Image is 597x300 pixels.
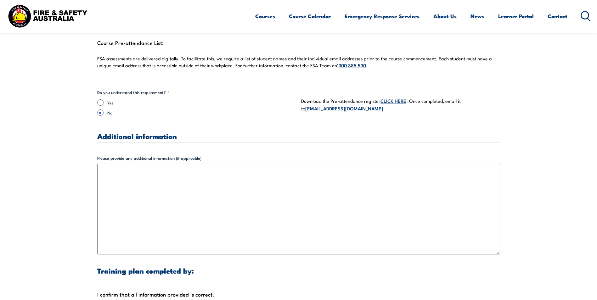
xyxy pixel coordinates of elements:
a: About Us [433,8,457,25]
label: Please provide any additional information (if applicable) [97,155,500,161]
a: Learner Portal [498,8,534,25]
h3: Additional information [97,132,500,140]
label: Yes [107,99,296,106]
a: Contact [548,8,567,25]
a: 1300 885 530 [337,62,366,69]
p: Download the Pre-attendance register . Once completed, email it to . [301,97,500,112]
a: Courses [255,8,275,25]
h3: Training plan completed by: [97,267,500,274]
div: Course Pre-attendance List: [97,38,500,77]
a: Course Calendar [289,8,331,25]
a: News [470,8,484,25]
a: CLICK HERE [380,97,406,104]
legend: Do you understand this requirement? [97,89,169,96]
label: No [107,109,296,116]
div: I confirm that all information provided is correct. [97,290,500,299]
a: [EMAIL_ADDRESS][DOMAIN_NAME] [305,105,383,112]
a: Emergency Response Services [345,8,420,25]
p: FSA assessments are delivered digitally. To facilitate this, we require a list of student names a... [97,55,500,69]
